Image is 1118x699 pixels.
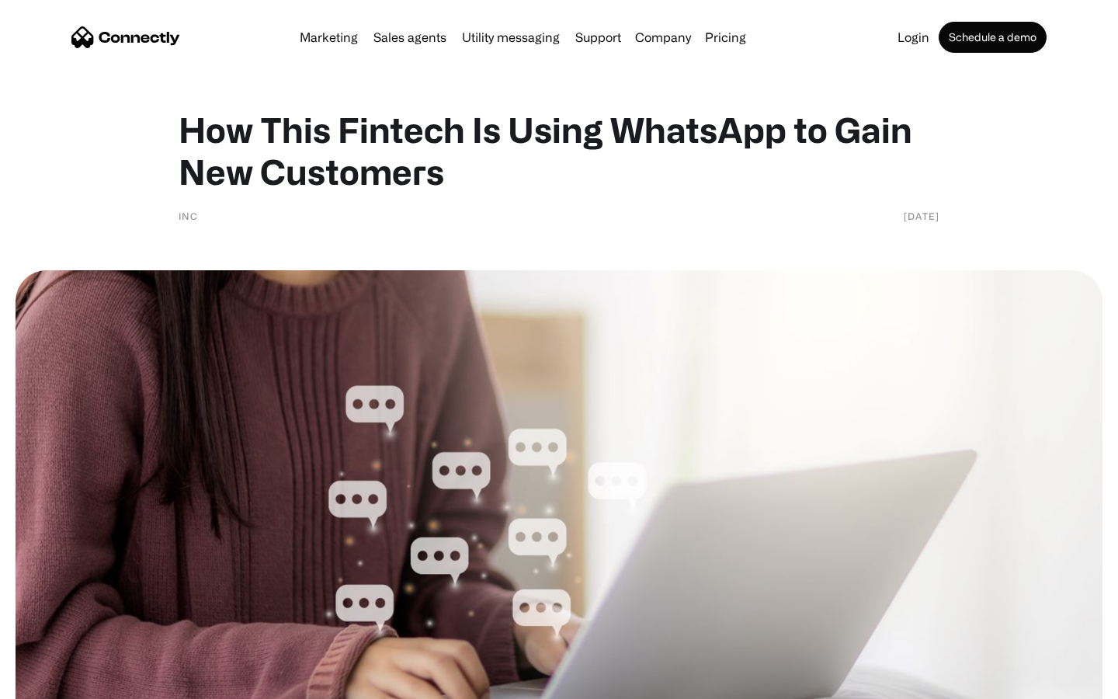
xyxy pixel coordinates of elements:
[569,31,627,43] a: Support
[939,22,1047,53] a: Schedule a demo
[31,672,93,694] ul: Language list
[16,672,93,694] aside: Language selected: English
[904,208,939,224] div: [DATE]
[699,31,752,43] a: Pricing
[179,208,198,224] div: INC
[891,31,936,43] a: Login
[71,26,180,49] a: home
[367,31,453,43] a: Sales agents
[630,26,696,48] div: Company
[635,26,691,48] div: Company
[179,109,939,193] h1: How This Fintech Is Using WhatsApp to Gain New Customers
[456,31,566,43] a: Utility messaging
[293,31,364,43] a: Marketing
